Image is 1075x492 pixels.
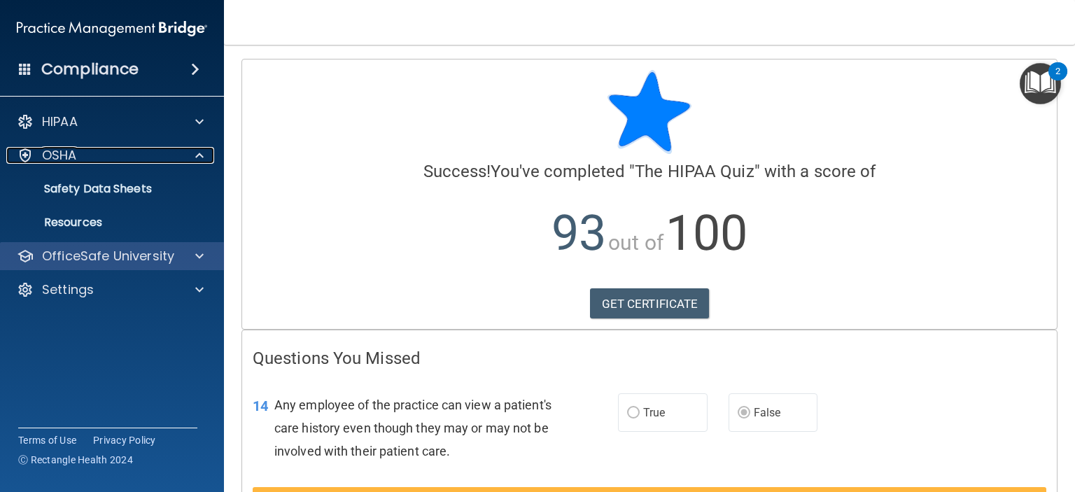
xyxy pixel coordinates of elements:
[42,113,78,130] p: HIPAA
[17,281,204,298] a: Settings
[9,216,200,230] p: Resources
[423,162,491,181] span: Success!
[643,406,665,419] span: True
[253,398,268,414] span: 14
[42,147,77,164] p: OSHA
[18,433,76,447] a: Terms of Use
[635,162,754,181] span: The HIPAA Quiz
[42,248,174,265] p: OfficeSafe University
[9,182,200,196] p: Safety Data Sheets
[18,453,133,467] span: Ⓒ Rectangle Health 2024
[253,349,1046,367] h4: Questions You Missed
[42,281,94,298] p: Settings
[754,406,781,419] span: False
[608,230,663,255] span: out of
[93,433,156,447] a: Privacy Policy
[41,59,139,79] h4: Compliance
[738,408,750,419] input: False
[590,288,710,319] a: GET CERTIFICATE
[274,398,551,458] span: Any employee of the practice can view a patient's care history even though they may or may not be...
[666,204,747,262] span: 100
[627,408,640,419] input: True
[551,204,606,262] span: 93
[17,15,207,43] img: PMB logo
[607,70,691,154] img: blue-star-rounded.9d042014.png
[1055,71,1060,90] div: 2
[17,248,204,265] a: OfficeSafe University
[17,147,204,164] a: OSHA
[17,113,204,130] a: HIPAA
[1020,63,1061,104] button: Open Resource Center, 2 new notifications
[253,162,1046,181] h4: You've completed " " with a score of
